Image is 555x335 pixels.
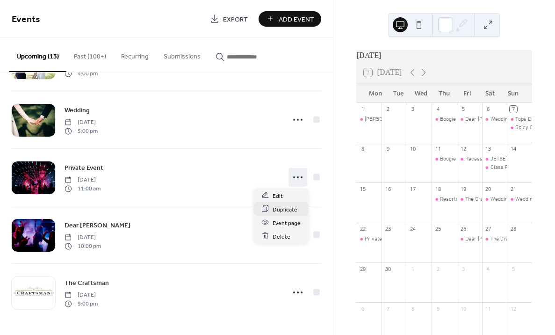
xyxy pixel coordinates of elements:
[359,226,366,233] div: 22
[65,105,90,116] a: Wedding
[279,15,314,24] span: Add Event
[359,265,366,272] div: 29
[434,265,441,272] div: 2
[515,196,535,204] div: Wedding
[434,106,441,113] div: 4
[457,116,482,124] div: Dear Maud
[65,162,103,173] a: Private Event
[502,84,525,103] div: Sun
[490,164,524,172] div: Class Reunion
[65,127,98,135] span: 5:00 pm
[457,155,482,163] div: Recess Bar
[490,116,511,124] div: Wedding
[485,185,492,192] div: 20
[510,265,517,272] div: 5
[485,106,492,113] div: 6
[490,196,511,204] div: Wedding
[510,185,517,192] div: 21
[384,305,391,312] div: 7
[432,196,457,204] div: Resorts World Casino New York City
[440,116,473,124] div: Boogie Nights
[66,38,114,71] button: Past (100+)
[460,265,467,272] div: 3
[359,185,366,192] div: 15
[273,204,297,214] span: Duplicate
[365,116,417,124] div: [PERSON_NAME] Reef
[456,84,479,103] div: Fri
[410,265,417,272] div: 1
[485,146,492,153] div: 13
[490,155,544,163] div: JETSET Grand Opening
[273,191,283,201] span: Edit
[359,305,366,312] div: 6
[65,233,101,242] span: [DATE]
[507,196,532,204] div: Wedding
[485,226,492,233] div: 27
[457,235,482,243] div: Dear Maud
[410,185,417,192] div: 17
[460,106,467,113] div: 5
[65,69,98,78] span: 4:00 pm
[410,106,417,113] div: 3
[465,155,492,163] div: Recess Bar
[65,163,103,173] span: Private Event
[485,305,492,312] div: 11
[482,155,507,163] div: JETSET Grand Opening
[457,196,482,204] div: The Craftsman
[273,232,290,241] span: Delete
[465,235,518,243] div: Dear [PERSON_NAME]
[65,291,98,299] span: [DATE]
[156,38,208,71] button: Submissions
[203,11,255,27] a: Export
[460,226,467,233] div: 26
[465,196,500,204] div: The Craftsman
[365,235,397,243] div: Private Event
[434,226,441,233] div: 25
[65,106,90,116] span: Wedding
[410,146,417,153] div: 10
[434,305,441,312] div: 9
[482,116,507,124] div: Wedding
[223,15,248,24] span: Export
[384,106,391,113] div: 2
[384,226,391,233] div: 23
[65,299,98,308] span: 9:00 pm
[507,124,532,132] div: Spicy Cantina
[65,220,130,231] a: Dear [PERSON_NAME]
[65,176,101,184] span: [DATE]
[410,305,417,312] div: 8
[434,185,441,192] div: 18
[384,185,391,192] div: 16
[356,50,532,61] div: [DATE]
[273,218,301,228] span: Event page
[65,277,109,288] a: The Craftsman
[359,106,366,113] div: 1
[356,235,382,243] div: Private Event
[482,164,507,172] div: Class Reunion
[364,84,387,103] div: Mon
[65,118,98,127] span: [DATE]
[114,38,156,71] button: Recurring
[482,235,507,243] div: The Craftsman
[485,265,492,272] div: 4
[482,196,507,204] div: Wedding
[387,84,410,103] div: Tue
[9,38,66,72] button: Upcoming (13)
[510,226,517,233] div: 28
[507,116,532,124] div: Tops Diner
[65,278,109,288] span: The Craftsman
[460,185,467,192] div: 19
[65,221,130,231] span: Dear [PERSON_NAME]
[460,305,467,312] div: 10
[460,146,467,153] div: 12
[259,11,321,27] button: Add Event
[410,226,417,233] div: 24
[465,116,518,124] div: Dear [PERSON_NAME]
[359,146,366,153] div: 8
[65,184,101,193] span: 11:00 am
[515,116,541,124] div: Tops Diner
[479,84,502,103] div: Sat
[440,155,473,163] div: Boogie Nights
[510,305,517,312] div: 12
